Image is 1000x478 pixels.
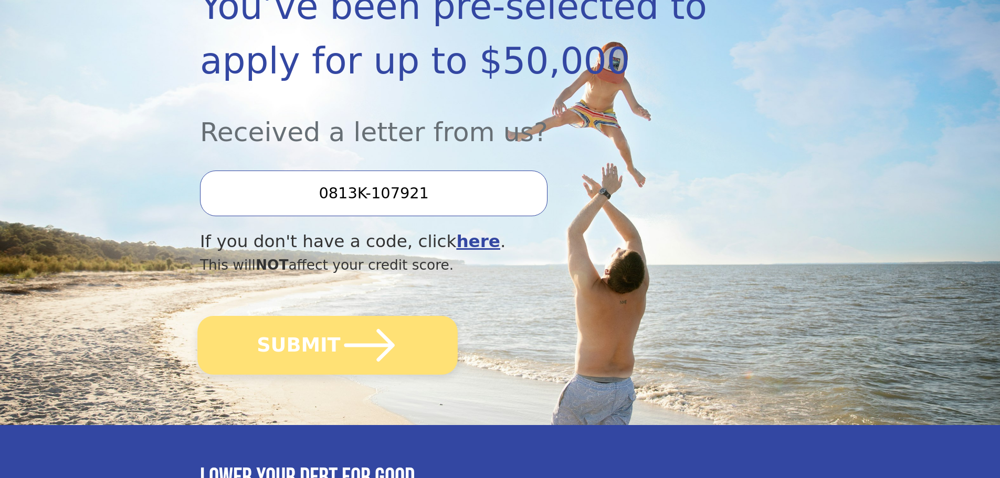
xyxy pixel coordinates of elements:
span: NOT [256,257,289,273]
input: Enter your Offer Code: [200,171,548,216]
div: If you don't have a code, click . [200,229,710,254]
button: SUBMIT [197,316,458,375]
div: This will affect your credit score. [200,254,710,275]
div: Received a letter from us? [200,88,710,152]
a: here [456,231,500,251]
